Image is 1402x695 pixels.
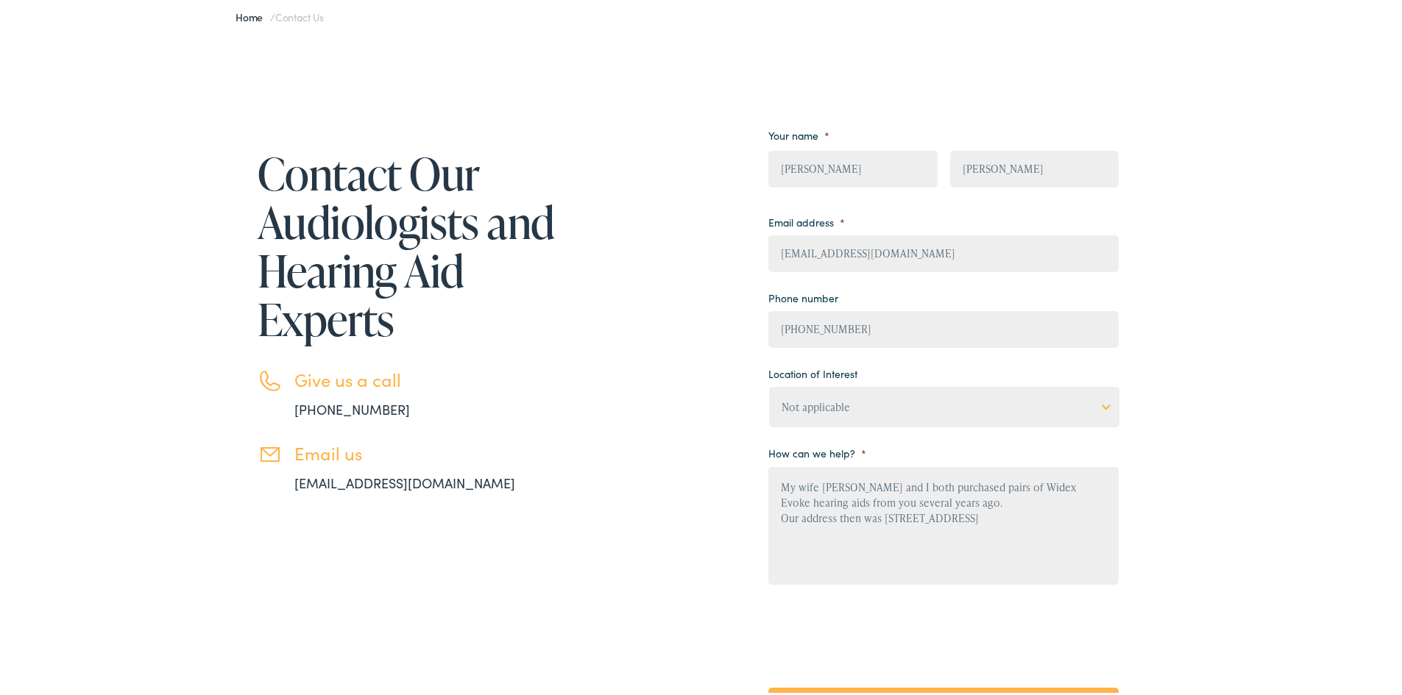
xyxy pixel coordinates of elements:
a: [PHONE_NUMBER] [294,397,410,416]
label: Phone number [768,288,838,302]
input: (XXX) XXX - XXXX [768,308,1119,345]
a: [EMAIL_ADDRESS][DOMAIN_NAME] [294,471,515,489]
span: Contact Us [275,7,324,21]
input: First name [768,148,937,185]
span: / [236,7,324,21]
input: Last name [950,148,1119,185]
label: Email address [768,213,845,226]
input: example@email.com [768,232,1119,269]
a: Home [236,7,270,21]
iframe: reCAPTCHA [768,601,992,658]
h1: Contact Our Audiologists and Hearing Aid Experts [258,146,559,341]
h3: Email us [294,440,559,461]
label: Location of Interest [768,364,857,377]
label: How can we help? [768,443,866,457]
h3: Give us a call [294,366,559,388]
label: Your name [768,126,829,139]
